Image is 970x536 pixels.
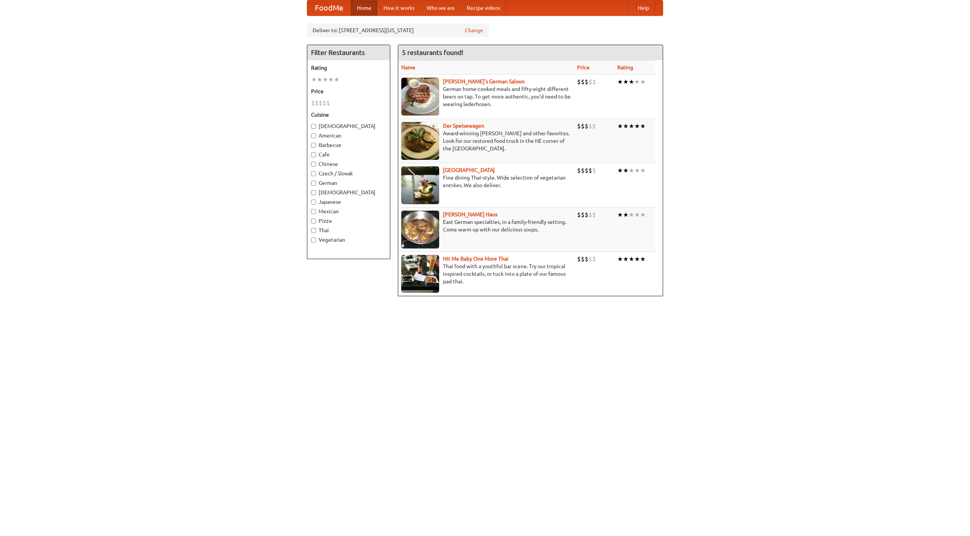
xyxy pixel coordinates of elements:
li: $ [577,255,581,263]
li: ★ [629,78,634,86]
a: [PERSON_NAME]'s German Saloon [443,78,525,84]
li: $ [585,78,588,86]
li: ★ [640,211,646,219]
li: $ [588,211,592,219]
label: Barbecue [311,141,386,149]
li: ★ [617,122,623,130]
input: Pizza [311,219,316,223]
img: satay.jpg [401,166,439,204]
input: American [311,133,316,138]
li: ★ [623,166,629,175]
a: Recipe videos [461,0,506,16]
li: $ [311,99,315,107]
label: Vegetarian [311,236,386,244]
label: [DEMOGRAPHIC_DATA] [311,122,386,130]
b: [PERSON_NAME] Haus [443,211,498,217]
li: $ [592,78,596,86]
li: ★ [322,75,328,84]
li: $ [592,211,596,219]
li: $ [577,122,581,130]
li: ★ [634,211,640,219]
li: ★ [623,122,629,130]
input: German [311,181,316,186]
a: Help [632,0,655,16]
img: kohlhaus.jpg [401,211,439,248]
li: ★ [640,255,646,263]
label: German [311,179,386,187]
div: Deliver to: [STREET_ADDRESS][US_STATE] [307,23,489,37]
a: Price [577,64,590,70]
label: Thai [311,227,386,234]
li: ★ [634,166,640,175]
input: Barbecue [311,143,316,148]
input: Japanese [311,200,316,205]
li: ★ [317,75,322,84]
li: ★ [623,78,629,86]
li: $ [577,211,581,219]
li: $ [581,211,585,219]
label: Chinese [311,160,386,168]
img: esthers.jpg [401,78,439,116]
img: babythai.jpg [401,255,439,293]
label: Czech / Slovak [311,170,386,177]
li: $ [585,211,588,219]
li: ★ [617,78,623,86]
li: ★ [617,166,623,175]
a: Hit Me Baby One More Thai [443,256,508,262]
li: $ [588,255,592,263]
p: German home-cooked meals and fifty-eight different beers on tap. To get more authentic, you'd nee... [401,85,571,108]
li: ★ [617,211,623,219]
input: Cafe [311,152,316,157]
li: ★ [328,75,334,84]
a: Change [465,27,483,34]
li: $ [592,255,596,263]
input: Mexican [311,209,316,214]
li: ★ [634,122,640,130]
label: American [311,132,386,139]
h5: Cuisine [311,111,386,119]
li: $ [581,78,585,86]
input: Czech / Slovak [311,171,316,176]
li: $ [588,122,592,130]
input: Chinese [311,162,316,167]
p: East German specialties, in a family-friendly setting. Come warm up with our delicious soups. [401,218,571,233]
li: ★ [617,255,623,263]
li: $ [315,99,319,107]
input: Thai [311,228,316,233]
li: $ [588,78,592,86]
ng-pluralize: 5 restaurants found! [402,49,463,56]
li: $ [585,166,588,175]
li: $ [577,166,581,175]
li: $ [581,166,585,175]
label: [DEMOGRAPHIC_DATA] [311,189,386,196]
input: [DEMOGRAPHIC_DATA] [311,190,316,195]
a: [GEOGRAPHIC_DATA] [443,167,495,173]
input: Vegetarian [311,238,316,242]
li: ★ [640,78,646,86]
li: $ [581,122,585,130]
li: ★ [629,166,634,175]
a: Home [351,0,377,16]
p: Thai food with a youthful bar scene. Try our tropical inspired cocktails, or tuck into a plate of... [401,263,571,285]
p: Award-winning [PERSON_NAME] and other favorites. Look for our restored food truck in the NE corne... [401,130,571,152]
h5: Price [311,88,386,95]
h4: Filter Restaurants [307,45,390,60]
li: ★ [623,211,629,219]
li: $ [585,122,588,130]
li: ★ [640,122,646,130]
li: $ [592,122,596,130]
li: $ [592,166,596,175]
li: $ [585,255,588,263]
li: ★ [334,75,339,84]
a: Who we are [421,0,461,16]
label: Japanese [311,198,386,206]
li: ★ [634,255,640,263]
a: FoodMe [307,0,351,16]
label: Pizza [311,217,386,225]
li: $ [581,255,585,263]
li: $ [319,99,322,107]
li: $ [577,78,581,86]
